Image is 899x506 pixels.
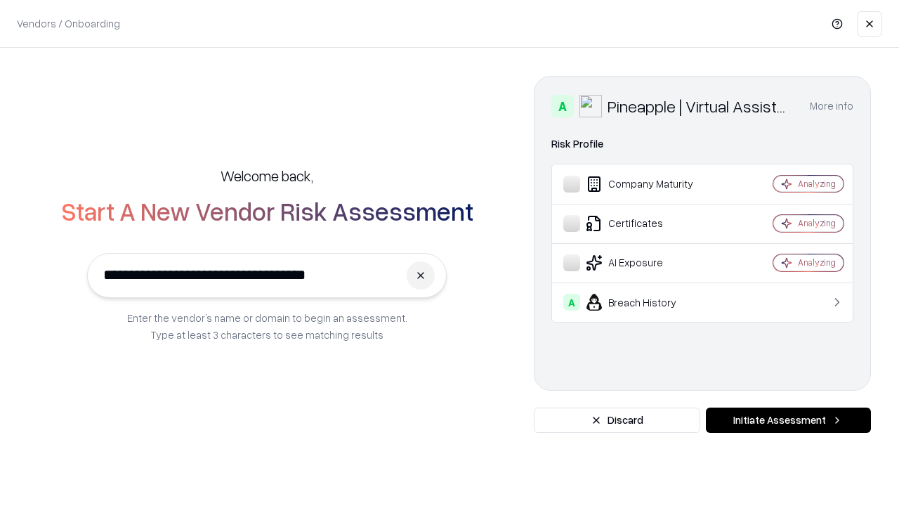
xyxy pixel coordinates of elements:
div: A [551,95,574,117]
img: Pineapple | Virtual Assistant Agency [579,95,602,117]
div: Pineapple | Virtual Assistant Agency [608,95,793,117]
div: Certificates [563,215,731,232]
div: A [563,294,580,311]
h5: Welcome back, [221,166,313,186]
h2: Start A New Vendor Risk Assessment [61,197,473,225]
div: Risk Profile [551,136,853,153]
p: Enter the vendor’s name or domain to begin an assessment. Type at least 3 characters to see match... [127,309,407,343]
button: More info [810,93,853,119]
p: Vendors / Onboarding [17,16,120,31]
div: AI Exposure [563,254,731,271]
div: Company Maturity [563,176,731,193]
button: Initiate Assessment [706,408,871,433]
div: Analyzing [798,217,836,229]
div: Analyzing [798,257,836,268]
div: Analyzing [798,178,836,190]
div: Breach History [563,294,731,311]
button: Discard [534,408,700,433]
